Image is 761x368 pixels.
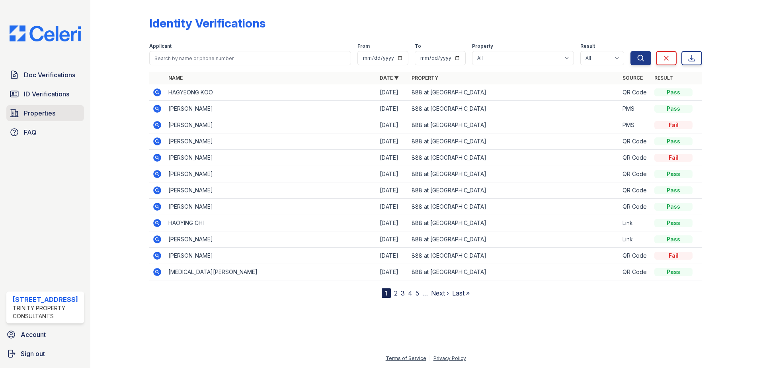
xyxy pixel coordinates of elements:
[654,137,693,145] div: Pass
[165,248,377,264] td: [PERSON_NAME]
[619,215,651,231] td: Link
[165,101,377,117] td: [PERSON_NAME]
[416,289,419,297] a: 5
[472,43,493,49] label: Property
[654,219,693,227] div: Pass
[654,105,693,113] div: Pass
[394,289,398,297] a: 2
[24,70,75,80] span: Doc Verifications
[377,133,408,150] td: [DATE]
[6,67,84,83] a: Doc Verifications
[165,199,377,215] td: [PERSON_NAME]
[408,133,620,150] td: 888 at [GEOGRAPHIC_DATA]
[3,346,87,362] a: Sign out
[619,231,651,248] td: Link
[408,289,412,297] a: 4
[377,117,408,133] td: [DATE]
[24,108,55,118] span: Properties
[165,231,377,248] td: [PERSON_NAME]
[452,289,470,297] a: Last »
[165,166,377,182] td: [PERSON_NAME]
[654,203,693,211] div: Pass
[6,86,84,102] a: ID Verifications
[619,248,651,264] td: QR Code
[654,154,693,162] div: Fail
[377,150,408,166] td: [DATE]
[654,121,693,129] div: Fail
[165,215,377,231] td: HAOYING CHI
[408,84,620,101] td: 888 at [GEOGRAPHIC_DATA]
[21,349,45,358] span: Sign out
[377,231,408,248] td: [DATE]
[357,43,370,49] label: From
[408,117,620,133] td: 888 at [GEOGRAPHIC_DATA]
[408,166,620,182] td: 888 at [GEOGRAPHIC_DATA]
[429,355,431,361] div: |
[408,182,620,199] td: 888 at [GEOGRAPHIC_DATA]
[6,124,84,140] a: FAQ
[21,330,46,339] span: Account
[377,182,408,199] td: [DATE]
[377,248,408,264] td: [DATE]
[415,43,421,49] label: To
[165,150,377,166] td: [PERSON_NAME]
[408,215,620,231] td: 888 at [GEOGRAPHIC_DATA]
[149,51,351,65] input: Search by name or phone number
[619,101,651,117] td: PMS
[13,304,81,320] div: Trinity Property Consultants
[619,117,651,133] td: PMS
[619,84,651,101] td: QR Code
[580,43,595,49] label: Result
[619,150,651,166] td: QR Code
[433,355,466,361] a: Privacy Policy
[422,288,428,298] span: …
[165,84,377,101] td: HAGYEONG KOO
[408,248,620,264] td: 888 at [GEOGRAPHIC_DATA]
[654,170,693,178] div: Pass
[3,25,87,41] img: CE_Logo_Blue-a8612792a0a2168367f1c8372b55b34899dd931a85d93a1a3d3e32e68fde9ad4.png
[619,133,651,150] td: QR Code
[654,252,693,260] div: Fail
[149,16,265,30] div: Identity Verifications
[408,101,620,117] td: 888 at [GEOGRAPHIC_DATA]
[149,43,172,49] label: Applicant
[377,215,408,231] td: [DATE]
[408,264,620,280] td: 888 at [GEOGRAPHIC_DATA]
[619,166,651,182] td: QR Code
[13,295,81,304] div: [STREET_ADDRESS]
[654,88,693,96] div: Pass
[408,231,620,248] td: 888 at [GEOGRAPHIC_DATA]
[622,75,643,81] a: Source
[619,264,651,280] td: QR Code
[619,182,651,199] td: QR Code
[377,166,408,182] td: [DATE]
[24,127,37,137] span: FAQ
[380,75,399,81] a: Date ▼
[431,289,449,297] a: Next ›
[654,186,693,194] div: Pass
[165,264,377,280] td: [MEDICAL_DATA][PERSON_NAME]
[377,264,408,280] td: [DATE]
[408,199,620,215] td: 888 at [GEOGRAPHIC_DATA]
[654,268,693,276] div: Pass
[654,235,693,243] div: Pass
[3,327,87,343] a: Account
[382,288,391,298] div: 1
[654,75,673,81] a: Result
[377,199,408,215] td: [DATE]
[377,84,408,101] td: [DATE]
[168,75,183,81] a: Name
[377,101,408,117] td: [DATE]
[165,182,377,199] td: [PERSON_NAME]
[6,105,84,121] a: Properties
[401,289,405,297] a: 3
[24,89,69,99] span: ID Verifications
[165,133,377,150] td: [PERSON_NAME]
[386,355,426,361] a: Terms of Service
[408,150,620,166] td: 888 at [GEOGRAPHIC_DATA]
[619,199,651,215] td: QR Code
[412,75,438,81] a: Property
[165,117,377,133] td: [PERSON_NAME]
